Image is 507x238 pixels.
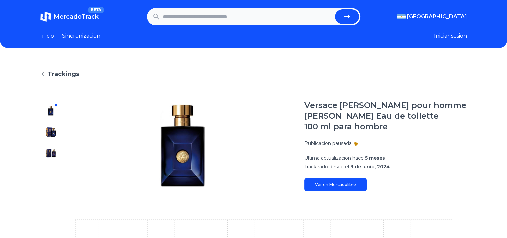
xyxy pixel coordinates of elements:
h1: Versace [PERSON_NAME] pour homme [PERSON_NAME] Eau de toilette 100 ml para hombre [304,100,467,132]
button: [GEOGRAPHIC_DATA] [397,13,467,21]
img: Versace Dylan Blue pour homme Dylan Blue Eau de toilette 100 ml para hombre [75,100,291,191]
button: Iniciar sesion [434,32,467,40]
span: MercadoTrack [54,13,99,20]
span: 5 meses [365,155,385,161]
a: Sincronizacion [62,32,100,40]
img: Versace Dylan Blue pour homme Dylan Blue Eau de toilette 100 ml para hombre [46,127,56,137]
span: Ultima actualizacion hace [304,155,364,161]
a: Trackings [40,69,467,79]
span: BETA [88,7,104,13]
span: [GEOGRAPHIC_DATA] [407,13,467,21]
span: 3 de junio, 2024 [350,164,390,170]
p: Publicacion pausada [304,140,352,147]
img: Argentina [397,14,406,19]
span: Trackeado desde el [304,164,349,170]
a: Inicio [40,32,54,40]
a: MercadoTrackBETA [40,11,99,22]
img: Versace Dylan Blue pour homme Dylan Blue Eau de toilette 100 ml para hombre [46,148,56,159]
img: Versace Dylan Blue pour homme Dylan Blue Eau de toilette 100 ml para hombre [46,105,56,116]
img: MercadoTrack [40,11,51,22]
span: Trackings [48,69,79,79]
a: Ver en Mercadolibre [304,178,367,191]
